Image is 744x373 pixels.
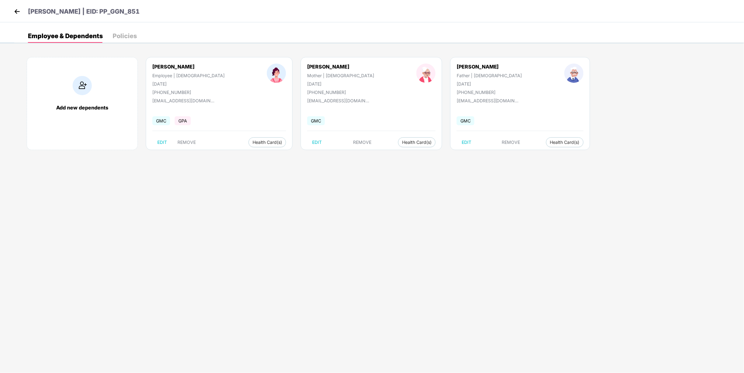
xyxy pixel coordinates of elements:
div: [PERSON_NAME] [457,64,522,70]
div: [PERSON_NAME] [307,64,374,70]
span: GMC [307,116,325,125]
div: [PHONE_NUMBER] [457,90,522,95]
span: REMOVE [353,140,372,145]
div: Policies [113,33,137,39]
span: Health Card(s) [402,141,432,144]
div: [DATE] [457,81,522,87]
span: GMC [152,116,170,125]
img: addIcon [73,76,92,95]
div: Employee | [DEMOGRAPHIC_DATA] [152,73,225,78]
div: Father | [DEMOGRAPHIC_DATA] [457,73,522,78]
img: profileImage [416,64,436,83]
div: [PHONE_NUMBER] [152,90,225,95]
p: [PERSON_NAME] | EID: PP_GGN_851 [28,7,140,16]
img: profileImage [267,64,286,83]
button: EDIT [457,137,476,147]
span: REMOVE [177,140,196,145]
img: back [12,7,22,16]
span: EDIT [312,140,322,145]
button: Health Card(s) [249,137,286,147]
span: Health Card(s) [550,141,580,144]
button: REMOVE [173,137,201,147]
div: [EMAIL_ADDRESS][DOMAIN_NAME] [152,98,214,103]
span: REMOVE [502,140,520,145]
div: [DATE] [152,81,225,87]
button: REMOVE [348,137,377,147]
button: Health Card(s) [546,137,584,147]
div: [EMAIL_ADDRESS][DOMAIN_NAME] [307,98,369,103]
div: [DATE] [307,81,374,87]
span: EDIT [157,140,167,145]
div: [EMAIL_ADDRESS][DOMAIN_NAME] [457,98,519,103]
span: Health Card(s) [253,141,282,144]
div: [PERSON_NAME] [152,64,225,70]
button: REMOVE [497,137,525,147]
span: EDIT [462,140,471,145]
img: profileImage [564,64,584,83]
div: Mother | [DEMOGRAPHIC_DATA] [307,73,374,78]
div: Employee & Dependents [28,33,103,39]
button: EDIT [307,137,327,147]
button: EDIT [152,137,172,147]
div: Add new dependents [33,104,131,111]
span: GPA [175,116,191,125]
button: Health Card(s) [398,137,436,147]
span: GMC [457,116,474,125]
div: [PHONE_NUMBER] [307,90,374,95]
